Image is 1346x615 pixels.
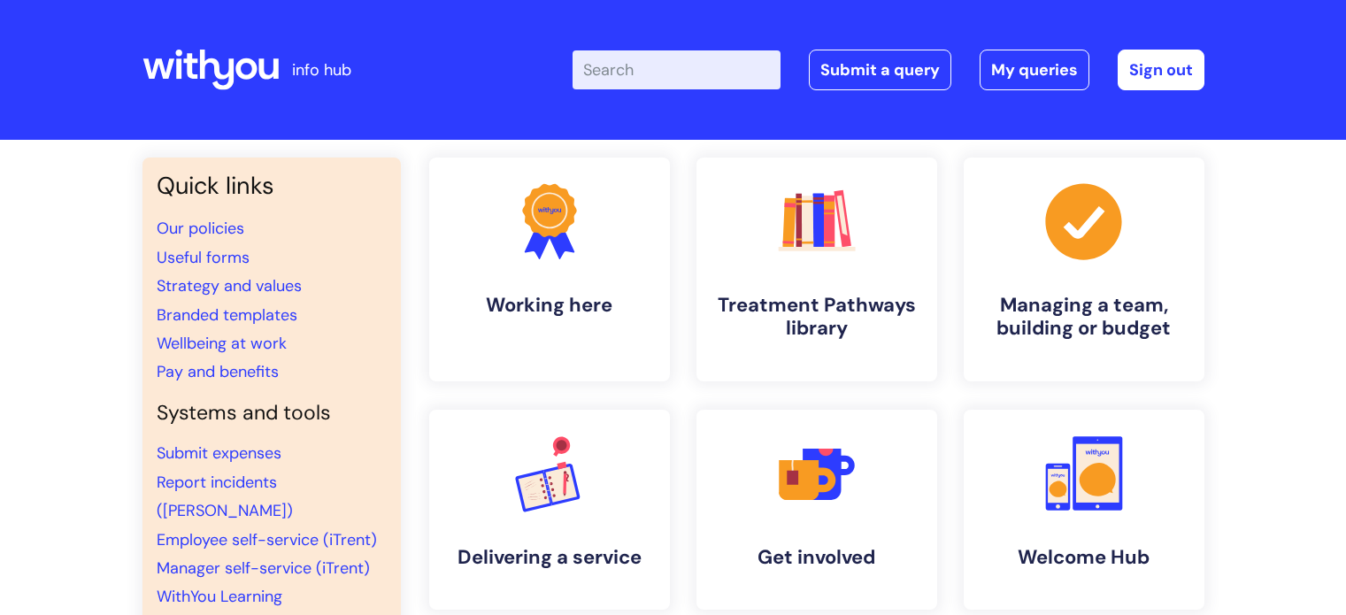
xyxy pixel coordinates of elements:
a: Sign out [1118,50,1204,90]
a: Pay and benefits [157,361,279,382]
h3: Quick links [157,172,387,200]
h4: Get involved [711,546,923,569]
a: My queries [980,50,1089,90]
h4: Managing a team, building or budget [978,294,1190,341]
a: Our policies [157,218,244,239]
h4: Delivering a service [443,546,656,569]
a: Welcome Hub [964,410,1204,610]
a: Treatment Pathways library [696,158,937,381]
a: Working here [429,158,670,381]
h4: Treatment Pathways library [711,294,923,341]
div: | - [573,50,1204,90]
a: Strategy and values [157,275,302,296]
p: info hub [292,56,351,84]
a: Submit expenses [157,442,281,464]
a: Branded templates [157,304,297,326]
a: Get involved [696,410,937,610]
h4: Working here [443,294,656,317]
h4: Welcome Hub [978,546,1190,569]
input: Search [573,50,781,89]
a: Delivering a service [429,410,670,610]
a: Wellbeing at work [157,333,287,354]
a: Useful forms [157,247,250,268]
a: Submit a query [809,50,951,90]
a: Report incidents ([PERSON_NAME]) [157,472,293,521]
a: Managing a team, building or budget [964,158,1204,381]
a: Employee self-service (iTrent) [157,529,377,550]
h4: Systems and tools [157,401,387,426]
a: WithYou Learning [157,586,282,607]
a: Manager self-service (iTrent) [157,557,370,579]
